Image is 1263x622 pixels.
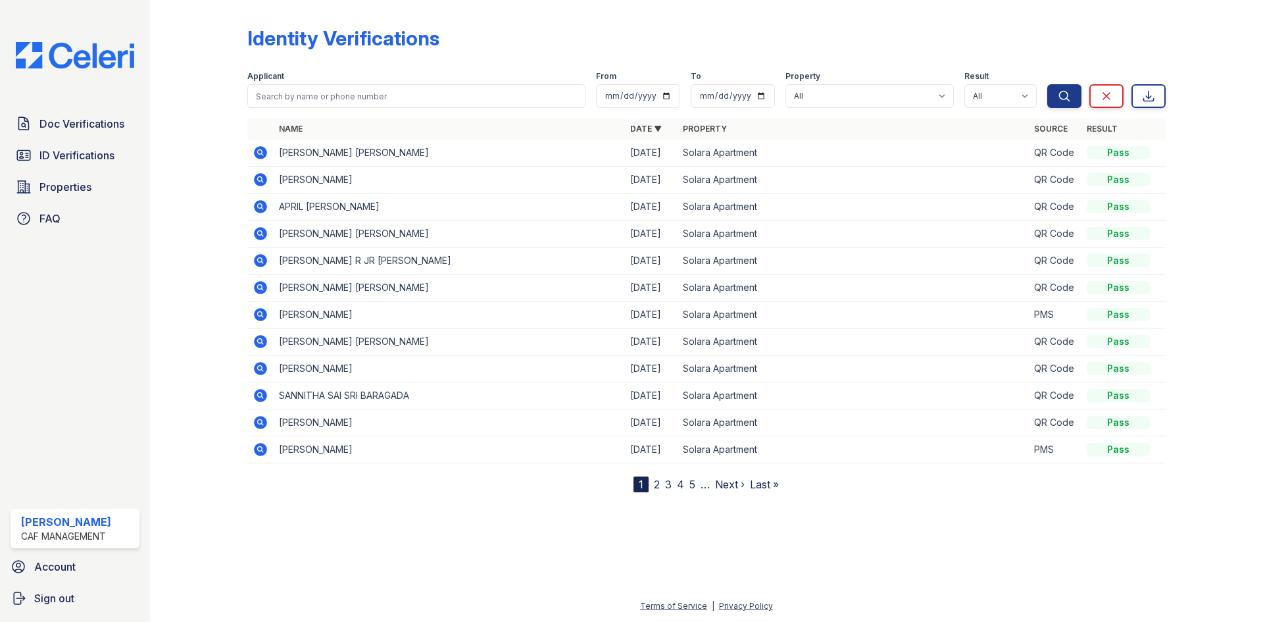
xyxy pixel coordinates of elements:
[274,382,625,409] td: SANNITHA SAI SRI BARAGADA
[274,194,625,220] td: APRIL [PERSON_NAME]
[719,601,773,611] a: Privacy Policy
[39,211,61,226] span: FAQ
[1087,389,1150,402] div: Pass
[701,477,710,492] span: …
[1029,301,1081,328] td: PMS
[1029,140,1081,167] td: QR Code
[625,301,678,328] td: [DATE]
[247,84,585,108] input: Search by name or phone number
[1029,274,1081,301] td: QR Code
[34,590,74,606] span: Sign out
[1087,200,1150,213] div: Pass
[1087,227,1150,240] div: Pass
[678,140,1029,167] td: Solara Apartment
[11,111,139,137] a: Doc Verifications
[625,382,678,409] td: [DATE]
[625,355,678,382] td: [DATE]
[683,124,727,134] a: Property
[11,142,139,168] a: ID Verifications
[274,328,625,355] td: [PERSON_NAME] [PERSON_NAME]
[1087,124,1118,134] a: Result
[1029,436,1081,463] td: PMS
[654,478,660,491] a: 2
[633,477,649,492] div: 1
[274,436,625,463] td: [PERSON_NAME]
[596,71,616,82] label: From
[274,355,625,382] td: [PERSON_NAME]
[691,71,701,82] label: To
[39,179,91,195] span: Properties
[1034,124,1068,134] a: Source
[625,194,678,220] td: [DATE]
[1087,173,1150,186] div: Pass
[678,355,1029,382] td: Solara Apartment
[625,220,678,247] td: [DATE]
[1087,146,1150,159] div: Pass
[274,247,625,274] td: [PERSON_NAME] R JR [PERSON_NAME]
[39,116,124,132] span: Doc Verifications
[677,478,684,491] a: 4
[21,514,111,530] div: [PERSON_NAME]
[39,147,114,163] span: ID Verifications
[750,478,779,491] a: Last »
[678,328,1029,355] td: Solara Apartment
[640,601,707,611] a: Terms of Service
[625,167,678,194] td: [DATE]
[5,42,145,68] img: CE_Logo_Blue-a8612792a0a2168367f1c8372b55b34899dd931a85d93a1a3d3e32e68fde9ad4.png
[712,601,714,611] div: |
[715,478,745,491] a: Next ›
[274,301,625,328] td: [PERSON_NAME]
[678,194,1029,220] td: Solara Apartment
[274,220,625,247] td: [PERSON_NAME] [PERSON_NAME]
[1087,362,1150,375] div: Pass
[1029,355,1081,382] td: QR Code
[625,409,678,436] td: [DATE]
[5,585,145,611] a: Sign out
[274,167,625,194] td: [PERSON_NAME]
[1087,443,1150,456] div: Pass
[11,205,139,232] a: FAQ
[1029,382,1081,409] td: QR Code
[1087,281,1150,294] div: Pass
[665,478,672,491] a: 3
[1087,254,1150,267] div: Pass
[1087,308,1150,321] div: Pass
[785,71,820,82] label: Property
[1087,335,1150,348] div: Pass
[1087,416,1150,429] div: Pass
[678,436,1029,463] td: Solara Apartment
[247,26,439,50] div: Identity Verifications
[678,167,1029,194] td: Solara Apartment
[630,124,662,134] a: Date ▼
[625,436,678,463] td: [DATE]
[5,554,145,580] a: Account
[1029,167,1081,194] td: QR Code
[689,478,695,491] a: 5
[678,409,1029,436] td: Solara Apartment
[1029,409,1081,436] td: QR Code
[625,247,678,274] td: [DATE]
[1029,247,1081,274] td: QR Code
[247,71,284,82] label: Applicant
[274,274,625,301] td: [PERSON_NAME] [PERSON_NAME]
[11,174,139,200] a: Properties
[274,409,625,436] td: [PERSON_NAME]
[21,530,111,543] div: CAF Management
[678,301,1029,328] td: Solara Apartment
[1029,328,1081,355] td: QR Code
[678,220,1029,247] td: Solara Apartment
[1029,220,1081,247] td: QR Code
[964,71,989,82] label: Result
[1029,194,1081,220] td: QR Code
[678,382,1029,409] td: Solara Apartment
[625,328,678,355] td: [DATE]
[678,247,1029,274] td: Solara Apartment
[274,140,625,167] td: [PERSON_NAME] [PERSON_NAME]
[625,274,678,301] td: [DATE]
[625,140,678,167] td: [DATE]
[34,559,76,575] span: Account
[678,274,1029,301] td: Solara Apartment
[279,124,303,134] a: Name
